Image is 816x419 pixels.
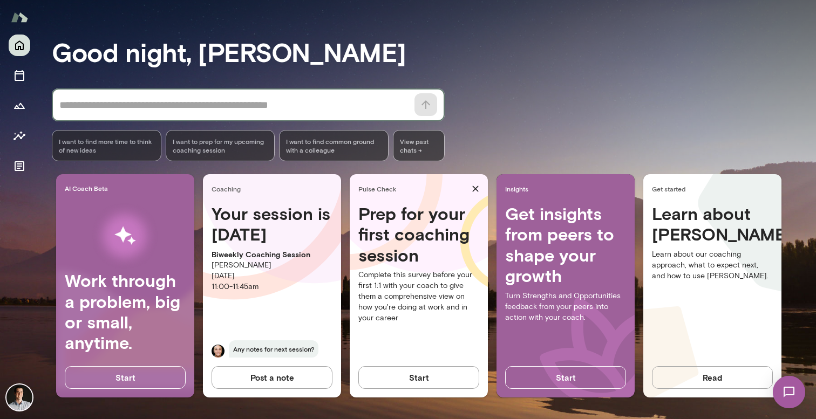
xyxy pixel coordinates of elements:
h4: Work through a problem, big or small, anytime. [65,270,186,353]
span: I want to prep for my upcoming coaching session [173,137,268,154]
button: Start [505,366,626,389]
p: Turn Strengths and Opportunities feedback from your peers into action with your coach. [505,291,626,323]
p: Biweekly Coaching Session [212,249,332,260]
button: Read [652,366,773,389]
h4: Get insights from peers to shape your growth [505,203,626,286]
p: Complete this survey before your first 1:1 with your coach to give them a comprehensive view on h... [358,270,479,324]
button: Home [9,35,30,56]
button: Start [65,366,186,389]
div: I want to find more time to think of new ideas [52,130,161,161]
span: Insights [505,184,630,193]
span: View past chats -> [393,130,445,161]
div: I want to find common ground with a colleague [279,130,389,161]
div: I want to prep for my upcoming coaching session [166,130,275,161]
p: 11:00 - 11:45am [212,281,332,292]
span: AI Coach Beta [65,184,190,193]
button: Growth Plan [9,95,30,116]
button: Sessions [9,65,30,86]
h4: Your session is [DATE] [212,203,332,245]
span: I want to find common ground with a colleague [286,137,382,154]
span: Get started [652,184,777,193]
span: Pulse Check [358,184,467,193]
h3: Good night, [PERSON_NAME] [52,37,816,67]
button: Start [358,366,479,389]
p: [DATE] [212,271,332,281]
button: Post a note [212,366,332,389]
button: Insights [9,125,30,147]
img: Mento [11,7,28,28]
span: I want to find more time to think of new ideas [59,137,154,154]
span: Coaching [212,184,337,193]
h4: Prep for your first coaching session [358,203,479,265]
img: James [212,345,225,358]
h4: Learn about [PERSON_NAME] [652,203,773,245]
p: Learn about our coaching approach, what to expect next, and how to use [PERSON_NAME]. [652,249,773,281]
span: Any notes for next session? [229,340,318,358]
img: Dean Poplawski [6,384,32,410]
p: [PERSON_NAME] [212,260,332,271]
button: Documents [9,155,30,177]
img: AI Workflows [77,202,173,270]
